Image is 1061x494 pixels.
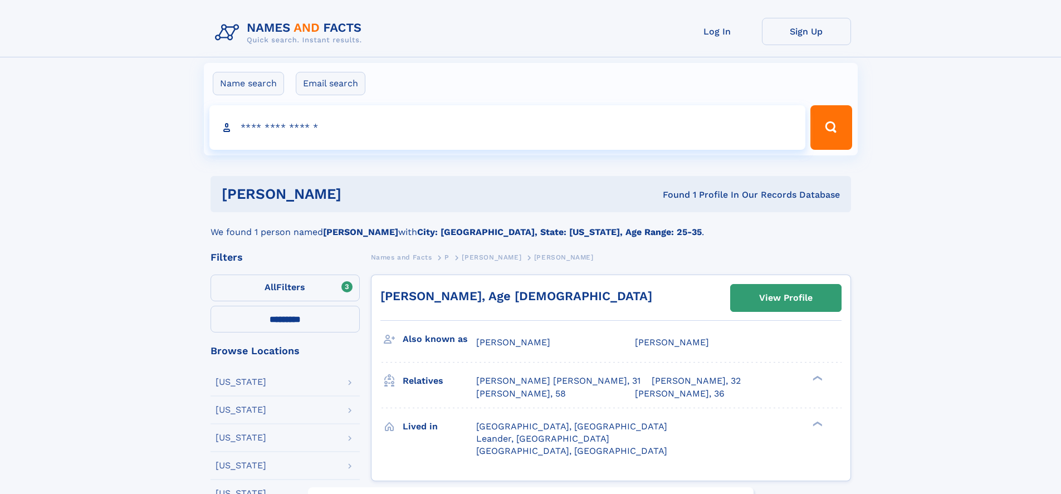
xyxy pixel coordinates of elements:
a: Names and Facts [371,250,432,264]
b: City: [GEOGRAPHIC_DATA], State: [US_STATE], Age Range: 25-35 [417,227,702,237]
div: Found 1 Profile In Our Records Database [502,189,840,201]
div: ❯ [810,420,823,427]
label: Filters [211,275,360,301]
a: [PERSON_NAME], Age [DEMOGRAPHIC_DATA] [380,289,652,303]
a: [PERSON_NAME] [PERSON_NAME], 31 [476,375,640,387]
a: [PERSON_NAME] [462,250,521,264]
span: [PERSON_NAME] [635,337,709,348]
input: search input [209,105,806,150]
span: [PERSON_NAME] [534,253,594,261]
a: Sign Up [762,18,851,45]
b: [PERSON_NAME] [323,227,398,237]
button: Search Button [810,105,852,150]
a: Log In [673,18,762,45]
h3: Also known as [403,330,476,349]
a: [PERSON_NAME], 32 [652,375,741,387]
h3: Lived in [403,417,476,436]
img: Logo Names and Facts [211,18,371,48]
label: Email search [296,72,365,95]
div: ❯ [810,375,823,382]
a: [PERSON_NAME], 58 [476,388,566,400]
span: [GEOGRAPHIC_DATA], [GEOGRAPHIC_DATA] [476,446,667,456]
div: [US_STATE] [216,433,266,442]
h1: [PERSON_NAME] [222,187,502,201]
span: [PERSON_NAME] [462,253,521,261]
span: All [265,282,276,292]
span: [PERSON_NAME] [476,337,550,348]
span: P [444,253,449,261]
div: [US_STATE] [216,378,266,387]
div: [US_STATE] [216,461,266,470]
div: We found 1 person named with . [211,212,851,239]
a: [PERSON_NAME], 36 [635,388,725,400]
a: View Profile [731,285,841,311]
div: Filters [211,252,360,262]
span: Leander, [GEOGRAPHIC_DATA] [476,433,609,444]
div: [US_STATE] [216,405,266,414]
a: P [444,250,449,264]
div: View Profile [759,285,813,311]
h3: Relatives [403,371,476,390]
span: [GEOGRAPHIC_DATA], [GEOGRAPHIC_DATA] [476,421,667,432]
label: Name search [213,72,284,95]
div: Browse Locations [211,346,360,356]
